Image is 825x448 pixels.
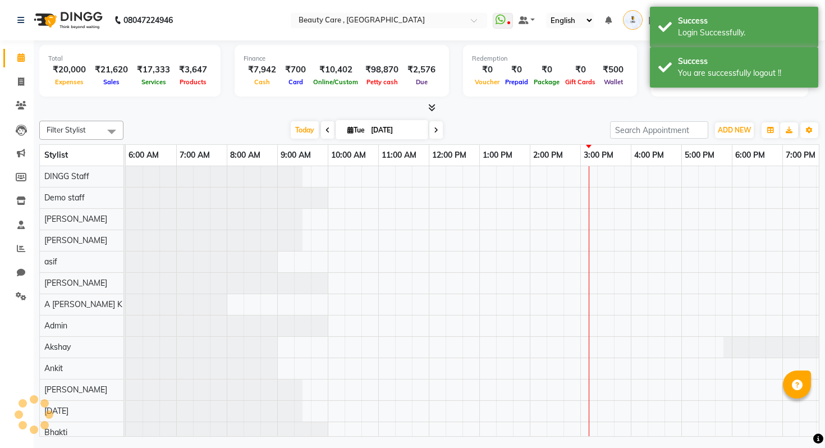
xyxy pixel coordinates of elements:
[44,150,68,160] span: Stylist
[364,78,401,86] span: Petty cash
[52,78,86,86] span: Expenses
[715,122,754,138] button: ADD NEW
[502,63,531,76] div: ₹0
[631,147,667,163] a: 4:00 PM
[227,147,263,163] a: 8:00 AM
[581,147,616,163] a: 3:00 PM
[44,235,107,245] span: [PERSON_NAME]
[345,126,368,134] span: Tue
[123,4,173,36] b: 08047224946
[90,63,132,76] div: ₹21,620
[480,147,515,163] a: 1:00 PM
[502,78,531,86] span: Prepaid
[44,278,107,288] span: [PERSON_NAME]
[472,54,628,63] div: Redemption
[678,15,810,27] div: Success
[44,321,67,331] span: Admin
[44,363,63,373] span: Ankit
[531,63,562,76] div: ₹0
[100,78,122,86] span: Sales
[244,63,281,76] div: ₹7,942
[291,121,319,139] span: Today
[44,257,57,267] span: asif
[278,147,314,163] a: 9:00 AM
[48,63,90,76] div: ₹20,000
[44,406,68,416] span: [DATE]
[472,63,502,76] div: ₹0
[126,147,162,163] a: 6:00 AM
[361,63,403,76] div: ₹98,870
[44,299,122,309] span: A [PERSON_NAME] K
[682,147,717,163] a: 5:00 PM
[286,78,306,86] span: Card
[783,147,818,163] a: 7:00 PM
[132,63,175,76] div: ₹17,333
[44,385,107,395] span: [PERSON_NAME]
[413,78,430,86] span: Due
[718,126,751,134] span: ADD NEW
[598,63,628,76] div: ₹500
[379,147,419,163] a: 11:00 AM
[281,63,310,76] div: ₹700
[328,147,369,163] a: 10:00 AM
[562,63,598,76] div: ₹0
[310,78,361,86] span: Online/Custom
[530,147,566,163] a: 2:00 PM
[678,56,810,67] div: Success
[310,63,361,76] div: ₹10,402
[177,78,209,86] span: Products
[47,125,86,134] span: Filter Stylist
[623,10,643,30] img: Ankit Jain
[610,121,708,139] input: Search Appointment
[44,342,71,352] span: Akshay
[244,54,440,63] div: Finance
[44,193,85,203] span: Demo staff
[29,4,106,36] img: logo
[44,171,89,181] span: DINGG Staff
[368,122,424,139] input: 2025-09-02
[732,147,768,163] a: 6:00 PM
[678,67,810,79] div: You are successfully logout !!
[251,78,273,86] span: Cash
[678,27,810,39] div: Login Successfully.
[403,63,440,76] div: ₹2,576
[472,78,502,86] span: Voucher
[429,147,469,163] a: 12:00 PM
[175,63,212,76] div: ₹3,647
[531,78,562,86] span: Package
[601,78,626,86] span: Wallet
[44,214,107,224] span: [PERSON_NAME]
[648,15,804,26] span: [PERSON_NAME][DEMOGRAPHIC_DATA]
[44,427,67,437] span: Bhakti
[139,78,169,86] span: Services
[177,147,213,163] a: 7:00 AM
[48,54,212,63] div: Total
[562,78,598,86] span: Gift Cards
